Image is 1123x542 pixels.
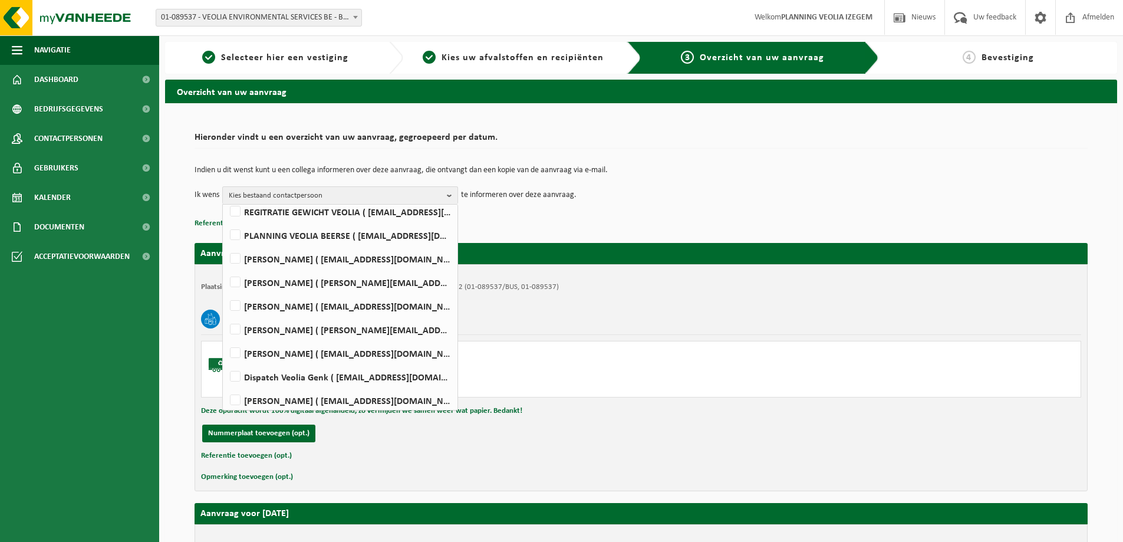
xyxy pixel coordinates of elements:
[200,249,289,258] strong: Aanvraag voor [DATE]
[681,51,694,64] span: 3
[700,53,824,63] span: Overzicht van uw aanvraag
[201,448,292,464] button: Referentie toevoegen (opt.)
[165,80,1117,103] h2: Overzicht van uw aanvraag
[201,283,252,291] strong: Plaatsingsadres:
[409,51,618,65] a: 2Kies uw afvalstoffen en recipiënten
[34,65,78,94] span: Dashboard
[228,344,452,362] label: [PERSON_NAME] ( [EMAIL_ADDRESS][DOMAIN_NAME] )
[228,274,452,291] label: [PERSON_NAME] ( [PERSON_NAME][EMAIL_ADDRESS][DOMAIN_NAME] )
[228,203,452,221] label: REGITRATIE GEWICHT VEOLIA ( [EMAIL_ADDRESS][DOMAIN_NAME] )
[171,51,380,65] a: 1Selecteer hier een vestiging
[982,53,1034,63] span: Bevestiging
[34,212,84,242] span: Documenten
[461,186,577,204] p: te informeren over deze aanvraag.
[442,53,604,63] span: Kies uw afvalstoffen en recipiënten
[228,321,452,339] label: [PERSON_NAME] ( [PERSON_NAME][EMAIL_ADDRESS][DOMAIN_NAME] )
[963,51,976,64] span: 4
[255,382,689,391] div: Aantal: 2
[228,226,452,244] label: PLANNING VEOLIA BEERSE ( [EMAIL_ADDRESS][DOMAIN_NAME] )
[222,186,458,204] button: Kies bestaand contactpersoon
[229,187,442,205] span: Kies bestaand contactpersoon
[201,469,293,485] button: Opmerking toevoegen (opt.)
[202,51,215,64] span: 1
[228,297,452,315] label: [PERSON_NAME] ( [EMAIL_ADDRESS][DOMAIN_NAME] )
[201,403,522,419] button: Deze opdracht wordt 100% digitaal afgehandeld, zo vermijden we samen weer wat papier. Bedankt!
[156,9,362,27] span: 01-089537 - VEOLIA ENVIRONMENTAL SERVICES BE - BEERSE
[195,166,1088,175] p: Indien u dit wenst kunt u een collega informeren over deze aanvraag, die ontvangt dan een kopie v...
[195,216,285,231] button: Referentie toevoegen (opt.)
[200,509,289,518] strong: Aanvraag voor [DATE]
[202,425,315,442] button: Nummerplaat toevoegen (opt.)
[228,368,452,386] label: Dispatch Veolia Genk ( [EMAIL_ADDRESS][DOMAIN_NAME] )
[156,9,361,26] span: 01-089537 - VEOLIA ENVIRONMENTAL SERVICES BE - BEERSE
[195,186,219,204] p: Ik wens
[34,183,71,212] span: Kalender
[423,51,436,64] span: 2
[34,94,103,124] span: Bedrijfsgegevens
[34,124,103,153] span: Contactpersonen
[228,392,452,409] label: [PERSON_NAME] ( [EMAIL_ADDRESS][DOMAIN_NAME] )
[255,366,689,376] div: Zelfaanlevering
[781,13,872,22] strong: PLANNING VEOLIA IZEGEM
[208,347,243,383] img: BL-SO-LV.png
[195,133,1088,149] h2: Hieronder vindt u een overzicht van uw aanvraag, gegroepeerd per datum.
[34,35,71,65] span: Navigatie
[221,53,348,63] span: Selecteer hier een vestiging
[34,153,78,183] span: Gebruikers
[34,242,130,271] span: Acceptatievoorwaarden
[228,250,452,268] label: [PERSON_NAME] ( [EMAIL_ADDRESS][DOMAIN_NAME] )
